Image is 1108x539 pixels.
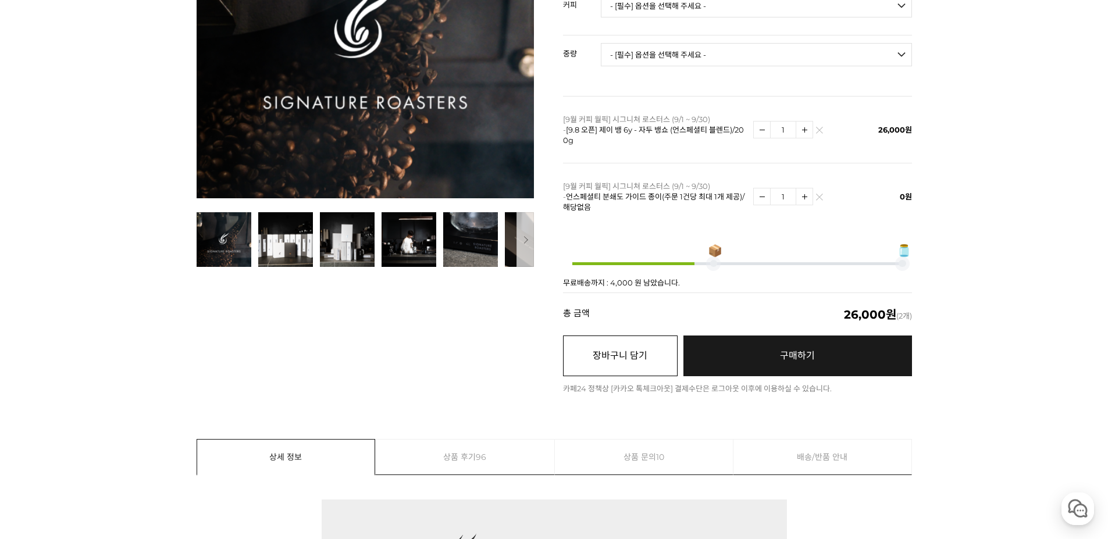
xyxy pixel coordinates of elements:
[844,308,896,322] em: 26,000원
[516,212,534,267] button: 다음
[376,440,554,474] a: 상품 후기96
[37,386,44,395] span: 홈
[780,350,815,361] span: 구매하기
[683,335,912,376] a: 구매하기
[754,188,770,205] img: 수량감소
[708,245,722,256] span: 📦
[106,387,120,396] span: 대화
[563,309,590,320] strong: 총 금액
[563,35,601,62] th: 중량
[796,188,813,205] img: 수량증가
[563,335,678,376] button: 장바구니 담기
[563,125,744,145] span: [9.8 오픈] 제이 뱅 6y - 자두 뱅쇼 (언스페셜티 블렌드)/200g
[900,192,912,201] span: 0원
[197,440,375,474] a: 상세 정보
[3,369,77,398] a: 홈
[816,197,822,203] img: 삭제
[563,385,912,392] div: 카페24 정책상 [카카오 톡체크아웃] 결제수단은 로그아웃 이후에 이용하실 수 있습니다.
[878,125,912,134] span: 26,000원
[150,369,223,398] a: 설정
[563,114,747,145] p: [9월 커피 월픽] 시그니쳐 로스터스 (9/1 ~ 9/30) -
[180,386,194,395] span: 설정
[77,369,150,398] a: 대화
[563,279,912,287] p: 무료배송까지 : 4,000 원 남았습니다.
[656,440,664,474] span: 10
[563,192,744,212] span: 언스페셜티 분쇄도 가이드 종이(주문 1건당 최대 1개 제공)/해당없음
[754,122,770,138] img: 수량감소
[796,122,813,138] img: 수량증가
[476,440,486,474] span: 96
[897,245,911,256] span: 🫙
[563,181,747,212] p: [9월 커피 월픽] 시그니쳐 로스터스 (9/1 ~ 9/30) -
[555,440,733,474] a: 상품 문의10
[733,440,911,474] a: 배송/반품 안내
[816,130,822,136] img: 삭제
[844,309,912,320] span: (2개)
